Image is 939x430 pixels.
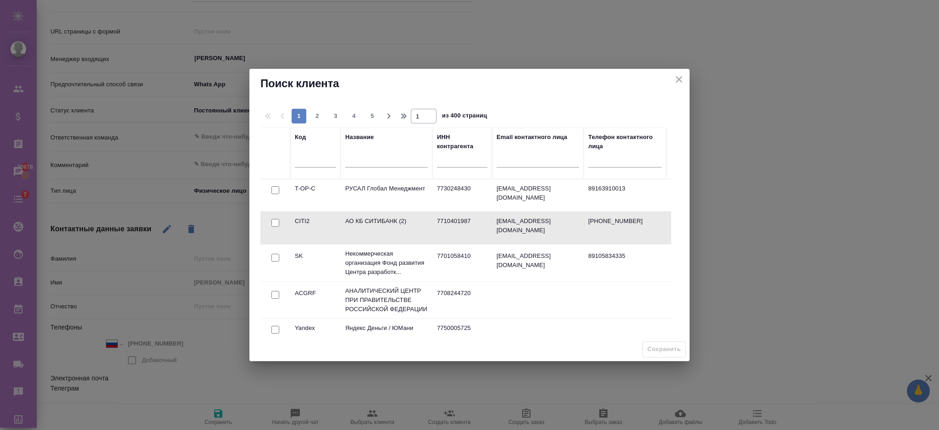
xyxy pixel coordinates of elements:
[497,184,579,202] p: [EMAIL_ADDRESS][DOMAIN_NAME]
[295,133,306,142] div: Код
[328,112,343,121] span: 3
[442,110,487,123] span: из 400 страниц
[290,319,341,351] td: Yandex
[432,284,492,316] td: 7708244720
[345,249,428,277] p: Некоммерческая организация Фонд развития Центра разработк...
[497,251,579,270] p: [EMAIL_ADDRESS][DOMAIN_NAME]
[588,251,662,261] p: 89105834335
[365,109,380,123] button: 5
[432,247,492,279] td: 7701058410
[432,319,492,351] td: 7750005725
[437,133,487,151] div: ИНН контрагента
[345,324,428,333] p: Яндекс Деньги / ЮМани
[347,109,361,123] button: 4
[345,217,428,226] p: АО КБ СИТИБАНК (2)
[588,184,662,193] p: 89163910013
[328,109,343,123] button: 3
[345,286,428,314] p: АНАЛИТИЧЕСКИЙ ЦЕНТР ПРИ ПРАВИТЕЛЬСТВЕ РОССИЙСКОЙ ФЕДЕРАЦИИ
[310,112,325,121] span: 2
[365,112,380,121] span: 5
[672,73,686,86] button: close
[345,184,428,193] p: РУСАЛ Глобал Менеджмент
[588,217,662,226] p: [PHONE_NUMBER]
[497,217,579,235] p: [EMAIL_ADDRESS][DOMAIN_NAME]
[642,341,686,357] span: Выберите клиента
[260,76,679,91] h2: Поиск клиента
[347,112,361,121] span: 4
[588,133,662,151] div: Телефон контактного лица
[432,212,492,244] td: 7710401987
[497,133,567,142] div: Email контактного лица
[310,109,325,123] button: 2
[432,179,492,212] td: 7730248430
[290,284,341,316] td: ACGRF
[345,133,374,142] div: Название
[290,179,341,212] td: T-OP-C
[290,212,341,244] td: CITI2
[290,247,341,279] td: SK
